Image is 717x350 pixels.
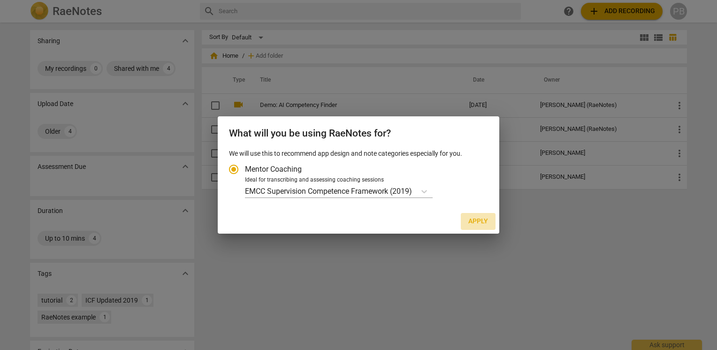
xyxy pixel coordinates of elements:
div: Account type [229,158,488,198]
p: We will use this to recommend app design and note categories especially for you. [229,149,488,159]
span: Apply [468,217,488,226]
h2: What will you be using RaeNotes for? [229,128,488,139]
div: Ideal for transcribing and assessing coaching sessions [245,176,485,184]
span: Mentor Coaching [245,164,302,175]
p: EMCC Supervision Competence Framework (2019) [245,186,412,197]
button: Apply [461,213,496,230]
input: Ideal for transcribing and assessing coaching sessionsEMCC Supervision Competence Framework (2019) [413,187,415,196]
